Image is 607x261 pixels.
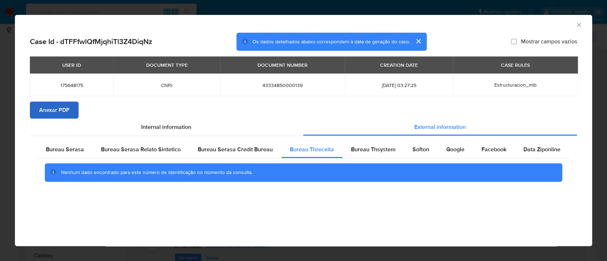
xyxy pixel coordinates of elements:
[37,141,570,158] div: Detailed external info
[61,169,252,176] span: Nenhum dado encontrado para este número de identificação no momento da consulta.
[497,59,534,71] div: CASE RULES
[58,59,85,71] div: USER ID
[253,59,312,71] div: DOCUMENT NUMBER
[481,145,506,153] span: Facebook
[523,145,560,153] span: Data Ziponline
[141,123,191,131] span: Internal information
[410,33,427,50] button: cerrar
[229,82,336,88] span: 43334850000139
[252,38,410,45] span: Os dados detalhados abaixo correspondem à data de geração do caso.
[575,21,582,28] button: Fechar a janela
[290,145,334,153] span: Bureau Threceita
[521,38,577,45] span: Mostrar campos vazios
[15,15,592,246] div: closure-recommendation-modal
[198,145,273,153] span: Bureau Serasa Credit Bureau
[30,119,577,136] div: Detailed info
[446,145,464,153] span: Google
[376,59,422,71] div: CREATION DATE
[142,59,192,71] div: DOCUMENT TYPE
[494,81,537,88] span: Estructuracion_mlb
[511,39,517,44] input: Mostrar campos vazios
[412,145,429,153] span: Softon
[38,82,105,88] span: 175648175
[353,82,444,88] span: [DATE] 03:27:25
[414,123,466,131] span: External information
[30,102,79,119] button: Anexar PDF
[30,37,152,46] h2: Case Id - dTFFfwlQfMjqhiTl3Z4DiqNz
[39,102,69,118] span: Anexar PDF
[351,145,395,153] span: Bureau Thsystem
[122,82,212,88] span: CNPJ
[101,145,181,153] span: Bureau Serasa Relato Sintetico
[46,145,84,153] span: Bureau Serasa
